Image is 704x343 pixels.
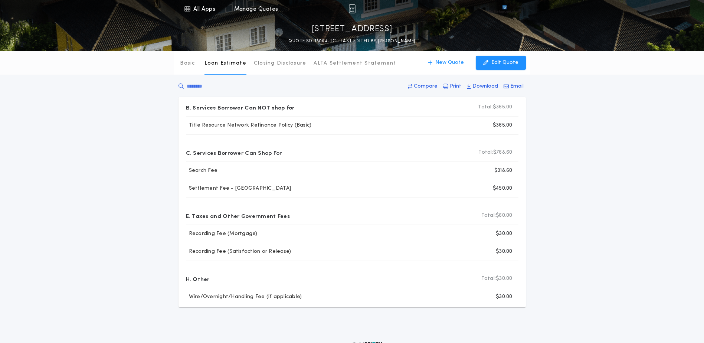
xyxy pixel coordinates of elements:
[204,60,246,67] p: Loan Estimate
[186,147,282,159] p: C. Services Borrower Can Shop For
[420,56,471,70] button: New Quote
[481,212,513,219] p: $60.00
[414,83,438,90] p: Compare
[493,122,513,129] p: $365.00
[186,273,210,285] p: H. Other
[481,275,513,282] p: $30.00
[180,60,195,67] p: Basic
[186,101,295,113] p: B. Services Borrower Can NOT shop for
[186,167,218,174] p: Search Fee
[472,83,498,90] p: Download
[510,83,524,90] p: Email
[186,185,291,192] p: Settlement Fee - [GEOGRAPHIC_DATA]
[478,104,512,111] p: $365.00
[476,56,526,70] button: Edit Quote
[494,167,513,174] p: $318.60
[314,60,396,67] p: ALTA Settlement Statement
[496,248,513,255] p: $30.00
[489,5,520,13] img: vs-icon
[186,293,302,301] p: Wire/Overnight/Handling Fee (if applicable)
[435,59,464,66] p: New Quote
[186,122,312,129] p: Title Resource Network Refinance Policy (Basic)
[186,210,290,222] p: E. Taxes and Other Government Fees
[481,212,496,219] b: Total:
[478,149,493,156] b: Total:
[481,275,496,282] b: Total:
[491,59,518,66] p: Edit Quote
[254,60,307,67] p: Closing Disclosure
[478,104,493,111] b: Total:
[493,185,513,192] p: $450.00
[186,248,291,255] p: Recording Fee (Satisfaction or Release)
[406,80,440,93] button: Compare
[348,4,356,13] img: img
[478,149,512,156] p: $768.60
[496,293,513,301] p: $30.00
[450,83,461,90] p: Print
[465,80,500,93] button: Download
[501,80,526,93] button: Email
[441,80,464,93] button: Print
[496,230,513,238] p: $30.00
[312,23,393,35] p: [STREET_ADDRESS]
[186,230,258,238] p: Recording Fee (Mortgage)
[288,37,415,45] p: QUOTE SD-13064-TC - LAST EDITED BY [PERSON_NAME]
